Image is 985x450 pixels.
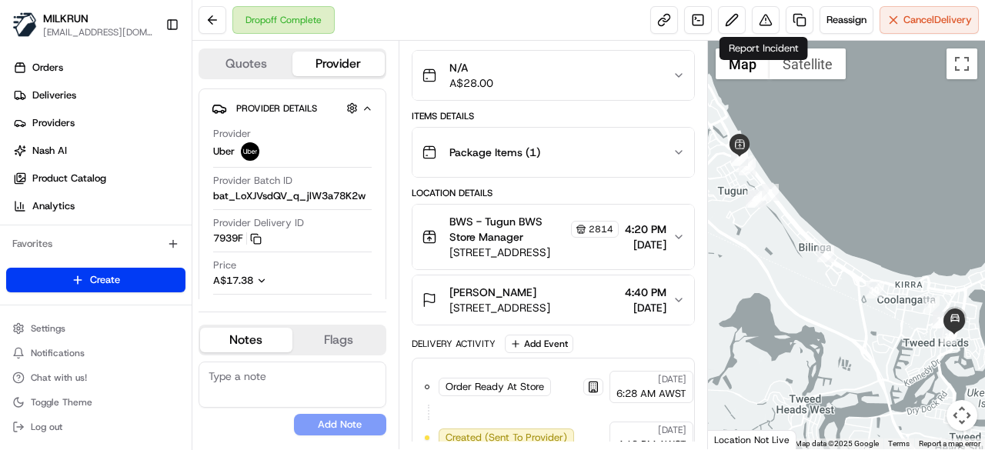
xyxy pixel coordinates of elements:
[200,52,292,76] button: Quotes
[236,102,317,115] span: Provider Details
[903,13,972,27] span: Cancel Delivery
[31,322,65,335] span: Settings
[449,60,493,75] span: N/A
[213,258,236,272] span: Price
[412,110,695,122] div: Items Details
[412,51,694,100] button: N/AA$28.00
[213,274,349,288] button: A$17.38
[720,37,808,60] div: Report Incident
[820,6,873,34] button: Reassign
[412,275,694,325] button: [PERSON_NAME][STREET_ADDRESS]4:40 PM[DATE]
[213,232,262,245] button: 7939F
[412,338,496,350] div: Delivery Activity
[708,430,796,449] div: Location Not Live
[6,83,192,108] a: Deliveries
[731,149,748,166] div: 7
[947,400,977,431] button: Map camera controls
[32,61,63,75] span: Orders
[658,373,686,385] span: [DATE]
[32,199,75,213] span: Analytics
[888,439,910,448] a: Terms (opens in new tab)
[43,11,88,26] button: MILKRUN
[6,138,192,163] a: Nash AI
[625,285,666,300] span: 4:40 PM
[446,431,567,445] span: Created (Sent To Provider)
[213,174,292,188] span: Provider Batch ID
[750,189,766,206] div: 2
[6,318,185,339] button: Settings
[589,223,613,235] span: 2814
[32,88,76,102] span: Deliveries
[6,416,185,438] button: Log out
[6,55,192,80] a: Orders
[625,222,666,237] span: 4:20 PM
[6,367,185,388] button: Chat with us!
[746,191,763,208] div: 4
[736,155,753,172] div: 1
[449,245,619,260] span: [STREET_ADDRESS]
[292,328,385,352] button: Flags
[770,48,846,79] button: Show satellite imagery
[625,237,666,252] span: [DATE]
[31,421,62,433] span: Log out
[241,142,259,161] img: uber-new-logo.jpeg
[213,274,253,287] span: A$17.38
[505,335,573,353] button: Add Event
[658,424,686,436] span: [DATE]
[32,172,106,185] span: Product Catalog
[826,13,866,27] span: Reassign
[449,214,568,245] span: BWS - Tugun BWS Store Manager
[817,245,834,262] div: 9
[292,52,385,76] button: Provider
[795,439,879,448] span: Map data ©2025 Google
[449,285,536,300] span: [PERSON_NAME]
[213,216,304,230] span: Provider Delivery ID
[6,6,159,43] button: MILKRUNMILKRUN[EMAIL_ADDRESS][DOMAIN_NAME]
[32,144,67,158] span: Nash AI
[446,380,544,394] span: Order Ready At Store
[6,232,185,256] div: Favorites
[12,12,37,37] img: MILKRUN
[6,342,185,364] button: Notifications
[739,158,756,175] div: 5
[412,205,694,269] button: BWS - Tugun BWS Store Manager2814[STREET_ADDRESS]4:20 PM[DATE]
[940,328,957,345] div: 15
[712,429,763,449] a: Open this area in Google Maps (opens a new window)
[6,111,192,135] a: Providers
[31,396,92,408] span: Toggle Theme
[712,429,763,449] img: Google
[449,75,493,91] span: A$28.00
[213,145,235,158] span: Uber
[933,312,950,328] div: 14
[616,387,686,401] span: 6:28 AM AWST
[748,191,765,208] div: 3
[923,296,940,313] div: 11
[625,300,666,315] span: [DATE]
[866,282,883,298] div: 10
[31,372,87,384] span: Chat with us!
[412,128,694,177] button: Package Items (1)
[213,189,366,203] span: bat_LoXJVsdQV_q_jlW3a78K2w
[200,328,292,352] button: Notes
[6,268,185,292] button: Create
[947,48,977,79] button: Toggle fullscreen view
[31,347,85,359] span: Notifications
[716,48,770,79] button: Show street map
[880,6,979,34] button: CancelDelivery
[449,300,550,315] span: [STREET_ADDRESS]
[762,184,779,201] div: 8
[6,166,192,191] a: Product Catalog
[412,187,695,199] div: Location Details
[43,26,153,38] button: [EMAIL_ADDRESS][DOMAIN_NAME]
[449,145,540,160] span: Package Items ( 1 )
[90,273,120,287] span: Create
[6,392,185,413] button: Toggle Theme
[213,127,251,141] span: Provider
[919,439,980,448] a: Report a map error
[6,194,192,218] a: Analytics
[212,95,373,121] button: Provider Details
[32,116,75,130] span: Providers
